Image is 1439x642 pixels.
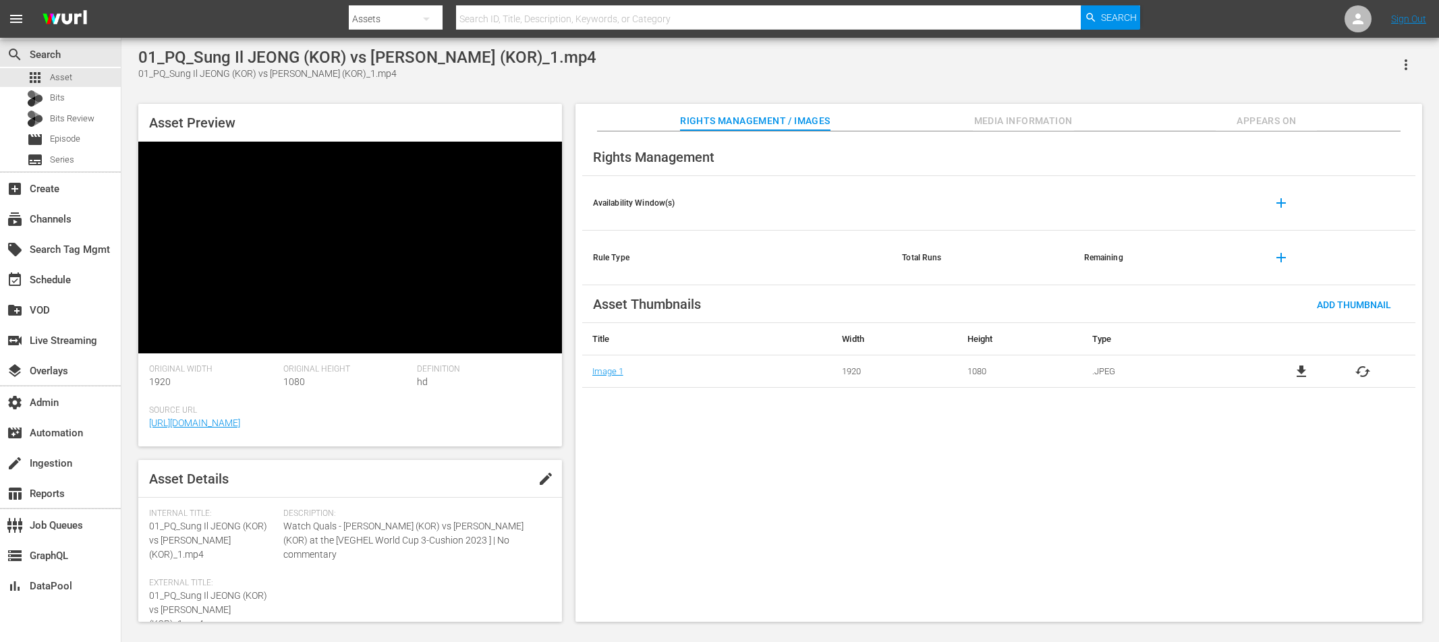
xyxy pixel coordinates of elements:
[149,508,277,519] span: Internal Title:
[582,176,892,231] th: Availability Window(s)
[7,332,23,349] span: Live Streaming
[538,471,554,487] span: edit
[592,366,623,376] a: Image 1
[1306,292,1402,316] button: Add Thumbnail
[149,417,240,428] a: [URL][DOMAIN_NAME]
[957,323,1082,355] th: Height
[50,112,94,125] span: Bits Review
[957,355,1082,388] td: 1080
[1306,299,1402,310] span: Add Thumbnail
[27,152,43,168] span: Series
[680,113,830,129] span: Rights Management / Images
[7,272,23,288] span: Schedule
[138,48,596,67] div: 01_PQ_Sung Il JEONG (KOR) vs [PERSON_NAME] (KOR)_1.mp4
[149,590,267,629] span: 01_PQ_Sung Il JEONG (KOR) vs [PERSON_NAME] (KOR)_1.mp4
[1265,241,1297,274] button: add
[50,71,72,84] span: Asset
[7,302,23,318] span: VOD
[593,149,714,165] span: Rights Management
[27,69,43,86] span: Asset
[1082,355,1249,388] td: .JPEG
[891,231,1073,285] th: Total Runs
[1273,195,1289,211] span: add
[7,47,23,63] span: Search
[149,115,235,131] span: Asset Preview
[50,132,80,146] span: Episode
[7,548,23,564] span: GraphQL
[7,211,23,227] span: Channels
[7,578,23,594] span: DataPool
[1265,187,1297,219] button: add
[1355,363,1371,380] button: cached
[283,508,544,519] span: Description:
[1082,323,1249,355] th: Type
[7,181,23,197] span: Create
[582,323,833,355] th: Title
[832,323,957,355] th: Width
[149,578,277,589] span: External Title:
[7,241,23,258] span: Search Tag Mgmt
[593,296,701,312] span: Asset Thumbnails
[1081,5,1140,30] button: Search
[149,376,171,387] span: 1920
[27,132,43,148] span: Episode
[832,355,957,388] td: 1920
[7,517,23,533] span: Job Queues
[1293,363,1309,380] a: file_download
[50,153,74,167] span: Series
[7,425,23,441] span: Automation
[7,363,23,379] span: Overlays
[283,519,544,562] span: Watch Quals - [PERSON_NAME] (KOR) vs [PERSON_NAME] (KOR) at the [VEGHEL World Cup 3-Cushion 2023 ...
[1216,113,1317,129] span: Appears On
[1073,231,1255,285] th: Remaining
[8,11,24,27] span: menu
[149,521,267,560] span: 01_PQ_Sung Il JEONG (KOR) vs [PERSON_NAME] (KOR)_1.mp4
[417,376,428,387] span: hd
[1101,5,1137,30] span: Search
[149,364,277,375] span: Original Width
[283,376,305,387] span: 1080
[283,364,411,375] span: Original Height
[50,91,65,105] span: Bits
[27,90,43,107] div: Bits
[149,405,544,416] span: Source Url
[7,486,23,502] span: Reports
[27,111,43,127] div: Bits Review
[530,463,562,495] button: edit
[417,364,544,375] span: Definition
[149,471,229,487] span: Asset Details
[1273,250,1289,266] span: add
[138,67,596,81] div: 01_PQ_Sung Il JEONG (KOR) vs [PERSON_NAME] (KOR)_1.mp4
[7,455,23,471] span: Ingestion
[1391,13,1426,24] a: Sign Out
[32,3,97,35] img: ans4CAIJ8jUAAAAAAAAAAAAAAAAAAAAAAAAgQb4GAAAAAAAAAAAAAAAAAAAAAAAAJMjXAAAAAAAAAAAAAAAAAAAAAAAAgAT5G...
[973,113,1074,129] span: Media Information
[582,231,892,285] th: Rule Type
[7,395,23,411] span: Admin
